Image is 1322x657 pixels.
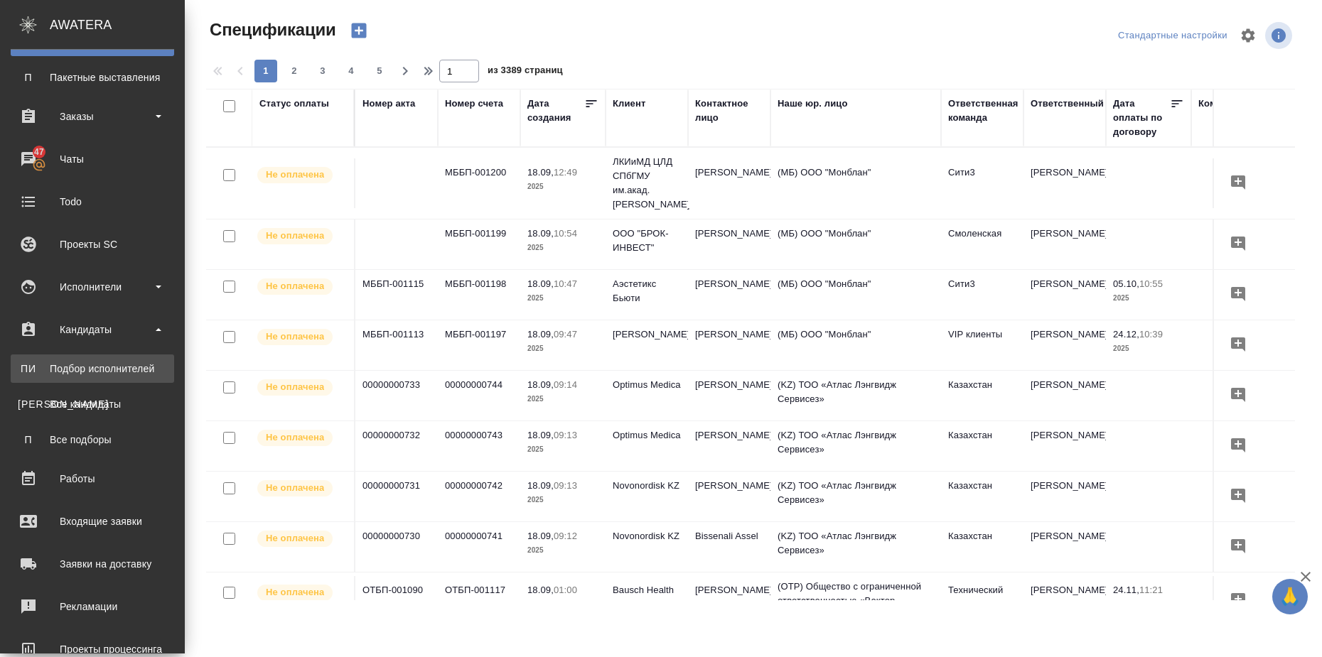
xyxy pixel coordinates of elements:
button: Создать [342,18,376,43]
td: [PERSON_NAME] [1023,270,1106,320]
a: Работы [4,461,181,496]
button: 4 [340,60,362,82]
div: Проекты SC [11,234,174,255]
span: 3 [311,64,334,78]
div: Ответственный [1031,97,1104,111]
td: Казахстан [941,421,1023,471]
p: 2025 [527,291,598,305]
div: Работы [11,468,174,489]
p: [PERSON_NAME] [613,327,681,342]
td: (МБ) ООО "Монблан" [770,270,941,320]
p: 18.09, [527,585,554,595]
div: Заказы [11,106,174,127]
td: [PERSON_NAME] [1023,576,1106,626]
p: 09:14 [554,379,577,390]
p: 11:21 [1139,585,1163,595]
p: 18.09, [527,167,554,178]
p: 2025 [527,493,598,507]
p: 01:00 [554,585,577,595]
td: Bissenali Assel [688,522,770,572]
p: 18.09, [527,379,554,390]
div: AWATERA [50,11,185,39]
td: Казахстан [941,371,1023,420]
td: [PERSON_NAME] [688,320,770,370]
p: 2025 [1113,342,1184,356]
td: МББП-001198 [438,270,520,320]
td: МББП-001113 [355,320,438,370]
div: Todo [11,191,174,212]
p: 2025 [527,543,598,558]
td: (МБ) ООО "Монблан" [770,158,941,208]
button: 5 [368,60,391,82]
span: Посмотреть информацию [1265,22,1295,49]
p: 2025 [527,597,598,612]
p: 2025 [527,241,598,255]
a: Проекты SC [4,227,181,262]
div: Кандидаты [11,319,174,340]
div: Входящие заявки [11,511,174,532]
td: [PERSON_NAME] [1023,371,1106,420]
p: 10:54 [554,228,577,239]
td: (МБ) ООО "Монблан" [770,320,941,370]
a: ПИПодбор исполнителей [11,354,174,383]
p: 05.10, [1113,278,1139,289]
div: Клиент [613,97,645,111]
td: [PERSON_NAME] [1023,219,1106,269]
td: ОТБП-001117 [438,576,520,626]
div: Пакетные выставления [18,70,167,85]
div: Дата оплаты по договору [1113,97,1170,139]
p: 10:55 [1139,278,1163,289]
td: [PERSON_NAME] [688,158,770,208]
p: 2025 [1113,291,1184,305]
div: Ответственная команда [948,97,1019,125]
td: [PERSON_NAME] [688,270,770,320]
p: Novonordisk KZ [613,529,681,543]
td: 00000000731 [355,472,438,521]
p: Не оплачена [266,380,324,394]
a: ПВсе подборы [11,425,174,454]
td: 00000000730 [355,522,438,572]
td: [PERSON_NAME] [688,472,770,521]
button: 🙏 [1272,579,1308,614]
p: 09:13 [554,480,577,491]
span: 2 [283,64,306,78]
p: Не оплачена [266,430,324,445]
td: МББП-001115 [355,270,438,320]
td: [PERSON_NAME] [688,219,770,269]
p: 24.12, [1113,329,1139,340]
div: Рекламации [11,596,174,617]
a: Заявки на доставку [4,546,181,582]
a: Входящие заявки [4,504,181,539]
a: Рекламации [4,589,181,624]
p: Аэстетикс Бьюти [613,277,681,305]
td: (KZ) ТОО «Атлас Лэнгвидж Сервисез» [770,421,941,471]
a: ППакетные выставления [11,63,174,92]
span: Спецификации [206,18,336,41]
p: Novonordisk KZ [613,479,681,493]
td: (OTP) Общество с ограниченной ответственностью «Вектор Развития» [770,572,941,629]
p: Не оплачена [266,168,324,182]
td: Казахстан [941,522,1023,572]
p: 24.11, [1113,585,1139,595]
div: Чаты [11,148,174,170]
div: Исполнители [11,276,174,298]
p: 18.09, [527,228,554,239]
p: 09:13 [554,430,577,440]
p: Bausch Health [613,583,681,597]
td: [PERSON_NAME] [1023,158,1106,208]
td: 00000000741 [438,522,520,572]
p: 2025 [527,392,598,406]
td: [PERSON_NAME] [688,576,770,626]
a: 47Чаты [4,141,181,177]
div: Подбор исполнителей [18,362,167,376]
p: 10:39 [1139,329,1163,340]
span: Настроить таблицу [1231,18,1265,53]
p: 09:47 [554,329,577,340]
p: 12:49 [554,167,577,178]
td: (KZ) ТОО «Атлас Лэнгвидж Сервисез» [770,371,941,420]
p: 18.09, [527,329,554,340]
p: Не оплачена [266,330,324,344]
td: [PERSON_NAME] [688,421,770,471]
td: МББП-001199 [438,219,520,269]
p: 10:47 [554,278,577,289]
